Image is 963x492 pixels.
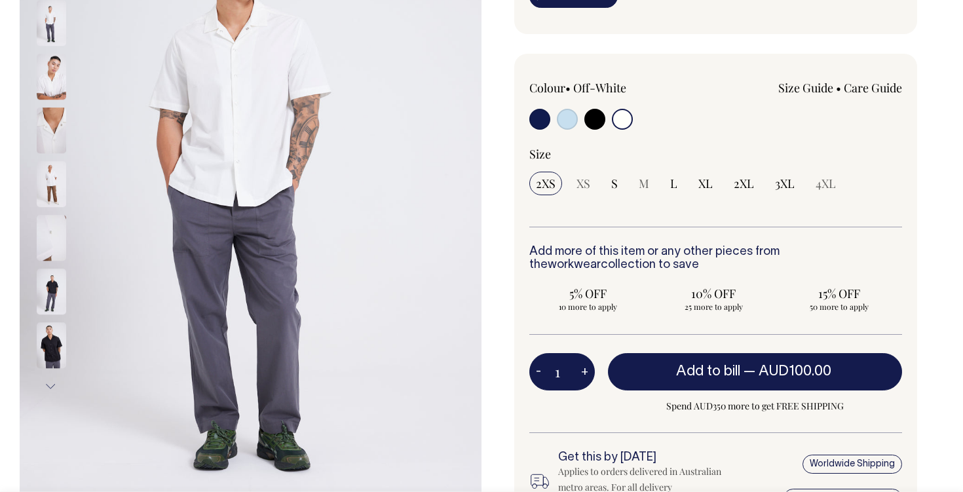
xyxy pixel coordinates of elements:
h6: Add more of this item or any other pieces from the collection to save [529,246,902,272]
input: 2XS [529,172,562,195]
input: 15% OFF 50 more to apply [780,282,898,316]
span: 2XS [536,176,556,191]
img: black [37,322,66,368]
span: 10% OFF [662,286,766,301]
button: Next [41,372,61,402]
div: Size [529,146,902,162]
span: 10 more to apply [536,301,641,312]
span: XL [698,176,713,191]
span: • [565,80,571,96]
span: 15% OFF [787,286,892,301]
span: M [639,176,649,191]
span: 50 more to apply [787,301,892,312]
button: + [575,359,595,385]
img: off-white [37,54,66,100]
label: Off-White [573,80,626,96]
span: XS [576,176,590,191]
span: AUD100.00 [759,365,831,378]
input: 2XL [727,172,761,195]
span: 4XL [816,176,836,191]
input: 4XL [809,172,842,195]
span: Add to bill [676,365,740,378]
input: S [605,172,624,195]
button: Add to bill —AUD100.00 [608,353,902,390]
input: L [664,172,684,195]
input: 3XL [768,172,801,195]
h6: Get this by [DATE] [558,451,732,464]
span: 3XL [775,176,795,191]
span: L [670,176,677,191]
a: workwear [548,259,601,271]
input: XS [570,172,597,195]
a: Care Guide [844,80,902,96]
a: Size Guide [778,80,833,96]
span: — [744,365,835,378]
img: off-white [37,107,66,153]
img: off-white [37,215,66,261]
span: • [836,80,841,96]
img: off-white [37,161,66,207]
span: 25 more to apply [662,301,766,312]
input: 10% OFF 25 more to apply [655,282,773,316]
input: 5% OFF 10 more to apply [529,282,647,316]
button: - [529,359,548,385]
span: 2XL [734,176,754,191]
input: XL [692,172,719,195]
div: Colour [529,80,679,96]
input: M [632,172,656,195]
img: black [37,269,66,314]
span: Spend AUD350 more to get FREE SHIPPING [608,398,902,414]
span: S [611,176,618,191]
span: 5% OFF [536,286,641,301]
